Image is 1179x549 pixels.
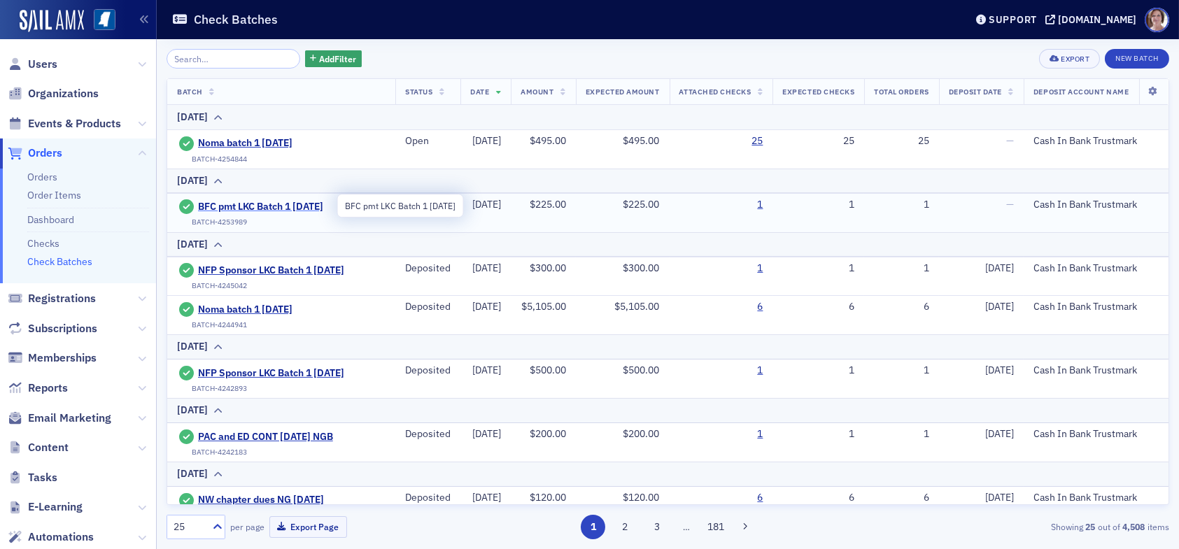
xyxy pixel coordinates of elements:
[874,87,929,97] span: Total Orders
[1105,49,1169,69] button: New Batch
[1033,87,1129,97] span: Deposit Account Name
[623,134,660,147] span: $495.00
[28,321,97,336] span: Subscriptions
[874,135,929,148] div: 25
[874,301,929,313] div: 6
[174,520,204,534] div: 25
[28,291,96,306] span: Registrations
[703,515,728,539] button: 181
[472,491,501,504] span: [DATE]
[28,499,83,515] span: E-Learning
[8,350,97,366] a: Memberships
[305,50,362,68] button: AddFilter
[757,301,763,313] a: 6
[679,87,751,97] span: Attached Checks
[613,515,637,539] button: 2
[20,10,84,32] img: SailAMX
[1033,364,1159,377] div: Cash In Bank Trustmark
[615,300,660,313] span: $5,105.00
[782,87,854,97] span: Expected Checks
[782,135,854,148] div: 25
[757,262,763,275] a: 1
[405,301,451,313] div: Deposited
[530,198,566,211] span: $225.00
[782,364,854,377] div: 1
[8,57,57,72] a: Users
[985,262,1014,274] span: [DATE]
[581,515,605,539] button: 1
[177,339,208,354] div: [DATE]
[198,494,325,506] a: NW chapter dues NG [DATE]
[1033,492,1159,504] div: Cash In Bank Trustmark
[28,380,68,396] span: Reports
[405,428,451,441] div: Deposited
[94,9,115,31] img: SailAMX
[28,86,99,101] span: Organizations
[985,491,1014,504] span: [DATE]
[28,411,111,426] span: Email Marketing
[782,492,854,504] div: 6
[405,492,451,504] div: Deposited
[28,529,94,545] span: Automations
[623,364,660,376] span: $500.00
[198,304,325,316] a: Noma batch 1 [DATE]
[1033,262,1159,275] div: Cash In Bank Trustmark
[198,264,344,277] a: NFP Sponsor LKC Batch 1 [DATE]
[27,213,74,226] a: Dashboard
[269,516,347,538] button: Export Page
[521,300,566,313] span: $5,105.00
[198,201,325,213] a: BFC pmt LKC Batch 1 [DATE]
[845,520,1169,533] div: Showing out of items
[985,300,1014,313] span: [DATE]
[198,367,344,380] a: NFP Sponsor LKC Batch 1 [DATE]
[84,9,115,33] a: View Homepage
[8,86,99,101] a: Organizations
[28,350,97,366] span: Memberships
[1033,301,1159,313] div: Cash In Bank Trustmark
[470,87,489,97] span: Date
[757,364,763,377] a: 1
[530,134,566,147] span: $495.00
[586,87,660,97] span: Expected Amount
[192,155,247,164] div: BATCH-4254844
[8,440,69,455] a: Content
[782,428,854,441] div: 1
[27,171,57,183] a: Orders
[623,198,660,211] span: $225.00
[167,49,300,69] input: Search…
[28,57,57,72] span: Users
[28,116,121,131] span: Events & Products
[1033,199,1159,211] div: Cash In Bank Trustmark
[192,384,247,393] div: BATCH-4242893
[472,364,501,376] span: [DATE]
[623,427,660,440] span: $200.00
[1039,49,1100,69] button: Export
[623,262,660,274] span: $300.00
[472,427,501,440] span: [DATE]
[194,11,278,28] h1: Check Batches
[8,145,62,161] a: Orders
[874,199,929,211] div: 1
[782,301,854,313] div: 6
[1006,198,1014,211] span: —
[177,466,208,481] div: [DATE]
[949,87,1002,97] span: Deposit Date
[8,411,111,426] a: Email Marketing
[530,491,566,504] span: $120.00
[192,448,247,457] div: BATCH-4242183
[8,291,96,306] a: Registrations
[192,281,247,290] div: BATCH-4245042
[8,499,83,515] a: E-Learning
[8,380,68,396] a: Reports
[177,237,208,252] div: [DATE]
[28,440,69,455] span: Content
[1120,520,1148,533] strong: 4,508
[1105,51,1169,64] a: New Batch
[1058,13,1136,26] div: [DOMAIN_NAME]
[405,135,451,148] div: Open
